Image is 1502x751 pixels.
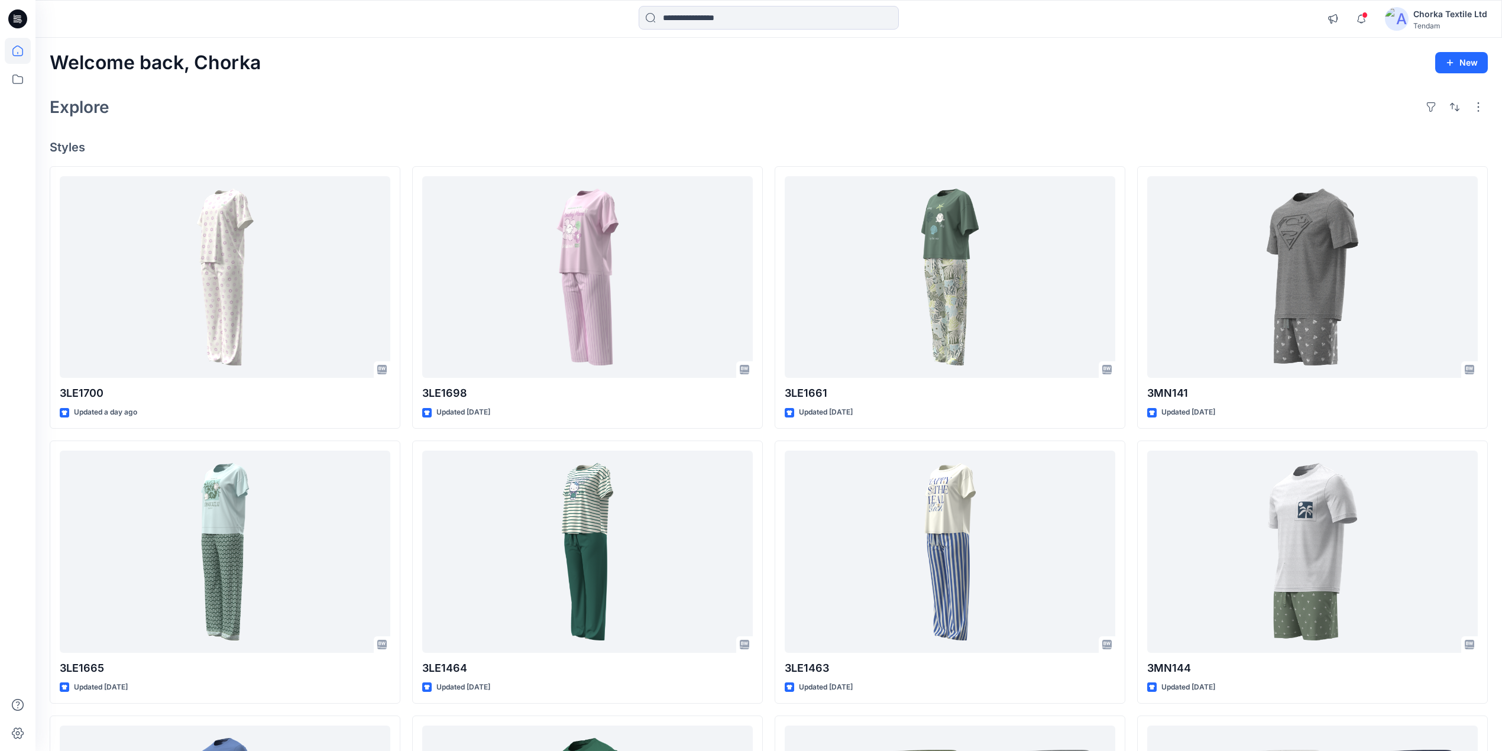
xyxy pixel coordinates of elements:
a: 3LE1661 [785,176,1115,378]
p: Updated [DATE] [799,681,853,694]
p: Updated [DATE] [1161,406,1215,419]
a: 3LE1464 [422,451,753,653]
h2: Welcome back, Chorka [50,52,261,74]
p: 3LE1463 [785,660,1115,676]
p: Updated [DATE] [436,406,490,419]
p: Updated [DATE] [1161,681,1215,694]
h4: Styles [50,140,1488,154]
a: 3LE1463 [785,451,1115,653]
img: avatar [1385,7,1409,31]
a: 3LE1665 [60,451,390,653]
p: 3MN141 [1147,385,1478,402]
p: 3LE1464 [422,660,753,676]
div: Tendam [1413,21,1487,30]
p: 3LE1698 [422,385,753,402]
p: 3LE1665 [60,660,390,676]
p: Updated [DATE] [799,406,853,419]
p: Updated a day ago [74,406,137,419]
p: 3LE1661 [785,385,1115,402]
a: 3LE1700 [60,176,390,378]
h2: Explore [50,98,109,116]
a: 3MN141 [1147,176,1478,378]
p: Updated [DATE] [436,681,490,694]
p: 3LE1700 [60,385,390,402]
button: New [1435,52,1488,73]
a: 3MN144 [1147,451,1478,653]
div: Chorka Textile Ltd [1413,7,1487,21]
p: Updated [DATE] [74,681,128,694]
a: 3LE1698 [422,176,753,378]
p: 3MN144 [1147,660,1478,676]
